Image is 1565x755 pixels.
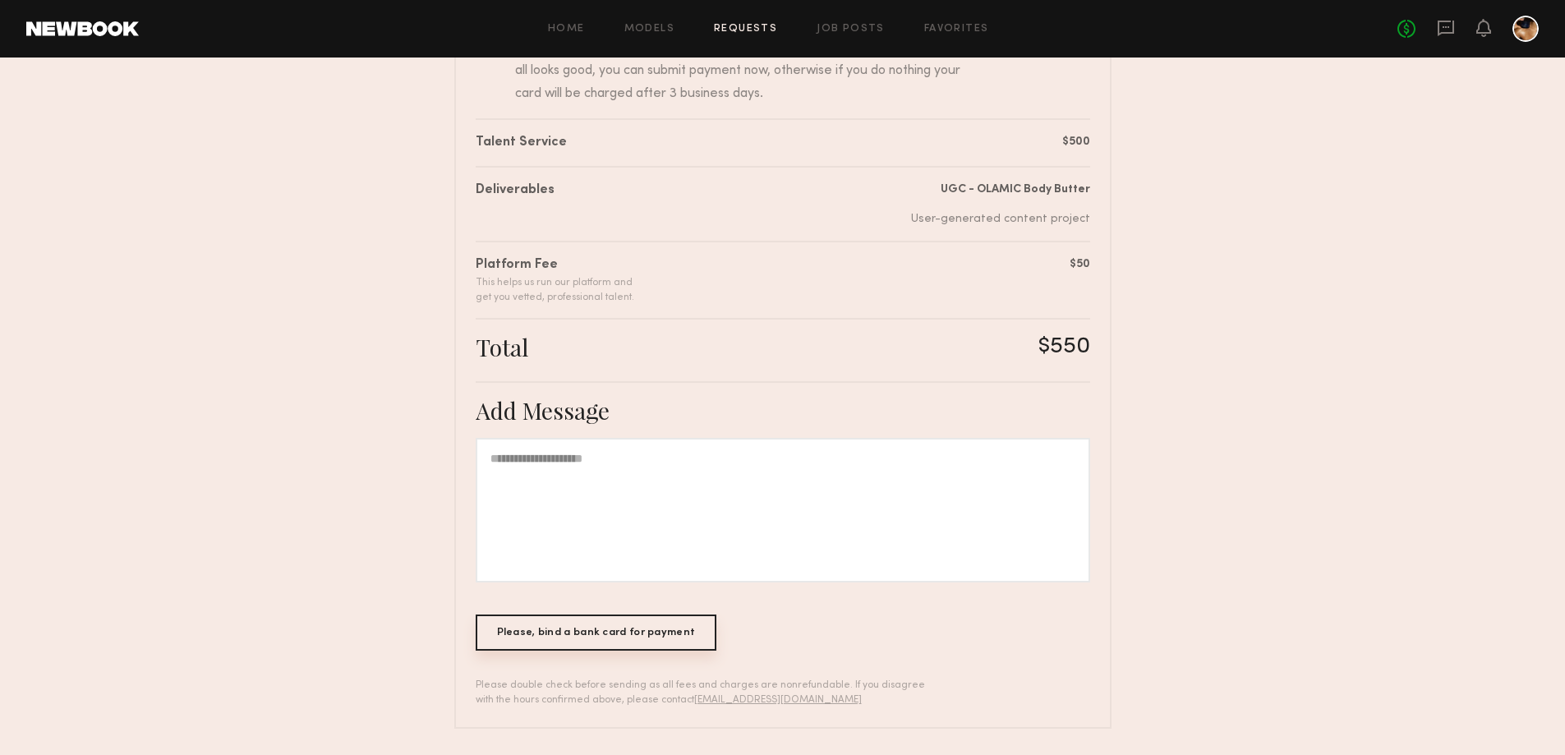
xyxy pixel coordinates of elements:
div: User-generated content project [911,210,1090,228]
div: $500 [1062,133,1090,150]
a: Requests [714,24,777,35]
div: Platform Fee [476,256,634,275]
div: UGC - OLAMIC Body Butter [911,181,1090,198]
a: Home [548,24,585,35]
a: Models [624,24,674,35]
div: Talent Service [476,133,567,153]
a: [EMAIL_ADDRESS][DOMAIN_NAME] [694,695,862,705]
div: This helps us run our platform and get you vetted, professional talent. [476,275,634,305]
div: Deliverables [476,181,555,200]
div: Please, bind a bank card for payment [476,615,717,651]
div: Please double check before sending as all fees and charges are nonrefundable. If you disagree wit... [476,678,937,707]
div: Total [476,333,528,361]
div: [PERSON_NAME] has submitted the following invoice. If you disagree with any of the details below ... [515,16,976,105]
div: $550 [1038,333,1090,361]
div: $50 [1070,256,1090,273]
a: Job Posts [817,24,885,35]
div: Add Message [476,396,1090,425]
a: Favorites [924,24,989,35]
